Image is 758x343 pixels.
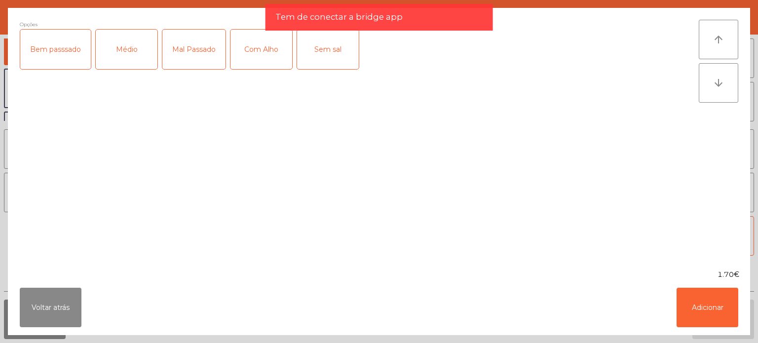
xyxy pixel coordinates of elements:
div: Médio [96,30,157,69]
button: arrow_upward [699,20,738,59]
div: Bem passsado [20,30,91,69]
div: 1.70€ [8,269,750,280]
span: Tem de conectar a bridge app [275,11,403,23]
button: arrow_downward [699,63,738,103]
i: arrow_downward [713,77,724,89]
span: Opções [20,20,38,29]
i: arrow_upward [713,34,724,45]
div: Sem sal [297,30,359,69]
div: Com Alho [230,30,292,69]
button: Adicionar [677,288,738,327]
button: Voltar atrás [20,288,81,327]
div: Mal Passado [162,30,226,69]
